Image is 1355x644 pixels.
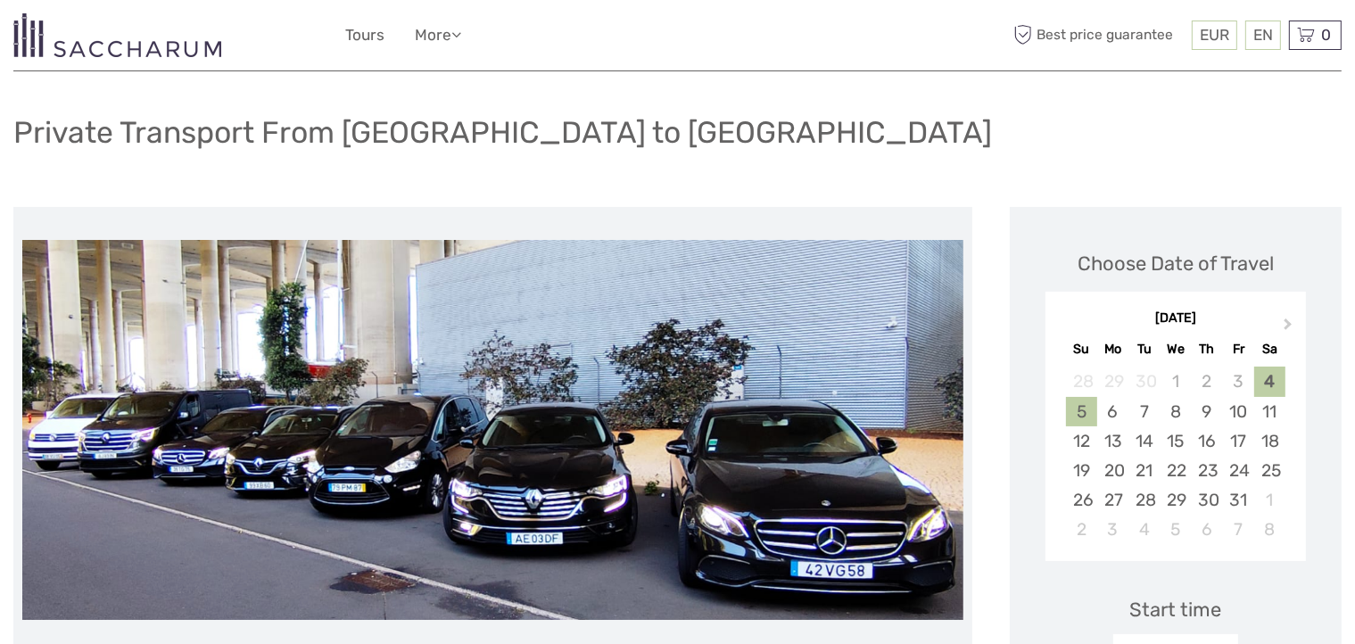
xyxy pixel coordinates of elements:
span: EUR [1200,26,1229,44]
img: d79ed6d436f24b5ebb85707821ef602d_main_slider.png [22,240,963,620]
a: Tours [345,22,384,48]
div: Choose Monday, October 6th, 2025 [1097,397,1128,426]
div: EN [1245,21,1281,50]
div: Not available Tuesday, September 30th, 2025 [1128,367,1160,396]
div: Su [1066,337,1097,361]
div: Choose Thursday, October 16th, 2025 [1191,426,1222,456]
div: Not available Monday, September 29th, 2025 [1097,367,1128,396]
div: Choose Tuesday, October 14th, 2025 [1128,426,1160,456]
div: Choose Friday, October 24th, 2025 [1223,456,1254,485]
div: Choose Saturday, November 1st, 2025 [1254,485,1285,515]
div: Sa [1254,337,1285,361]
div: Choose Wednesday, October 8th, 2025 [1160,397,1191,426]
div: Choose Tuesday, October 21st, 2025 [1128,456,1160,485]
div: Choose Wednesday, October 22nd, 2025 [1160,456,1191,485]
div: Choose Sunday, October 26th, 2025 [1066,485,1097,515]
div: Choose Friday, October 10th, 2025 [1223,397,1254,426]
div: Choose Monday, October 20th, 2025 [1097,456,1128,485]
div: We [1160,337,1191,361]
div: Choose Friday, November 7th, 2025 [1223,515,1254,544]
div: Choose Saturday, October 25th, 2025 [1254,456,1285,485]
div: month 2025-10 [1051,367,1300,544]
div: Choose Saturday, October 4th, 2025 [1254,367,1285,396]
div: [DATE] [1045,310,1306,328]
div: Choose Thursday, October 23rd, 2025 [1191,456,1222,485]
div: Mo [1097,337,1128,361]
div: Choose Tuesday, October 28th, 2025 [1128,485,1160,515]
div: Fr [1223,337,1254,361]
span: 0 [1318,26,1334,44]
div: Choose Monday, October 27th, 2025 [1097,485,1128,515]
button: Next Month [1276,314,1304,343]
div: Choose Wednesday, October 29th, 2025 [1160,485,1191,515]
div: Choose Saturday, November 8th, 2025 [1254,515,1285,544]
div: Th [1191,337,1222,361]
div: Choose Thursday, October 9th, 2025 [1191,397,1222,426]
div: Not available Thursday, October 2nd, 2025 [1191,367,1222,396]
div: Choose Wednesday, October 15th, 2025 [1160,426,1191,456]
div: Not available Sunday, September 28th, 2025 [1066,367,1097,396]
div: Choose Monday, November 3rd, 2025 [1097,515,1128,544]
div: Choose Thursday, October 30th, 2025 [1191,485,1222,515]
div: Choose Tuesday, November 4th, 2025 [1128,515,1160,544]
div: Choose Saturday, October 18th, 2025 [1254,426,1285,456]
div: Choose Friday, October 17th, 2025 [1223,426,1254,456]
div: Choose Wednesday, November 5th, 2025 [1160,515,1191,544]
div: Choose Sunday, November 2nd, 2025 [1066,515,1097,544]
span: Best price guarantee [1010,21,1187,50]
div: Choose Friday, October 31st, 2025 [1223,485,1254,515]
div: Not available Friday, October 3rd, 2025 [1223,367,1254,396]
div: Start time [1129,596,1221,623]
div: Choose Tuesday, October 7th, 2025 [1128,397,1160,426]
button: Open LiveChat chat widget [205,28,227,49]
div: Choose Sunday, October 19th, 2025 [1066,456,1097,485]
div: Choose Sunday, October 5th, 2025 [1066,397,1097,426]
div: Tu [1128,337,1160,361]
p: We're away right now. Please check back later! [25,31,202,45]
div: Choose Saturday, October 11th, 2025 [1254,397,1285,426]
div: Choose Monday, October 13th, 2025 [1097,426,1128,456]
div: Choose Sunday, October 12th, 2025 [1066,426,1097,456]
div: Choose Date of Travel [1078,250,1274,277]
div: Not available Wednesday, October 1st, 2025 [1160,367,1191,396]
h1: Private Transport From [GEOGRAPHIC_DATA] to [GEOGRAPHIC_DATA] [13,114,992,151]
img: 3281-7c2c6769-d4eb-44b0-bed6-48b5ed3f104e_logo_small.png [13,13,221,57]
div: Choose Thursday, November 6th, 2025 [1191,515,1222,544]
a: More [415,22,461,48]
